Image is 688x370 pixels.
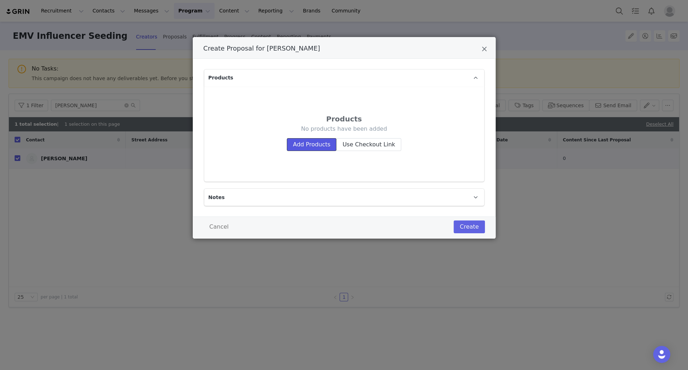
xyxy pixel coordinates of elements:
[336,138,401,151] button: Use Checkout Link
[203,220,235,233] button: Cancel
[208,194,225,201] span: Notes
[193,37,496,239] div: Create Proposal for Anasia Sustic
[224,125,464,133] p: No products have been added
[203,45,320,52] span: Create Proposal for [PERSON_NAME]
[208,74,233,82] span: Products
[224,114,464,124] div: Products
[287,138,336,151] button: Add Products
[653,346,670,363] div: Open Intercom Messenger
[454,220,485,233] button: Create
[482,46,487,54] button: Close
